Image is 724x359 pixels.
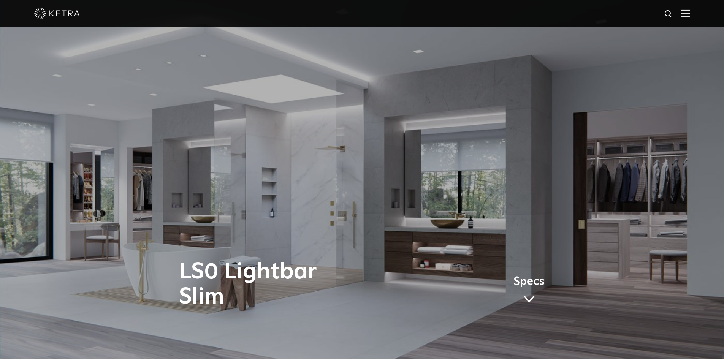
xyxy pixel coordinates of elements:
a: Specs [513,276,545,306]
img: ketra-logo-2019-white [34,8,80,19]
h1: LS0 Lightbar Slim [179,259,394,310]
span: Specs [513,276,545,287]
img: search icon [664,9,673,19]
img: Hamburger%20Nav.svg [681,9,690,17]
